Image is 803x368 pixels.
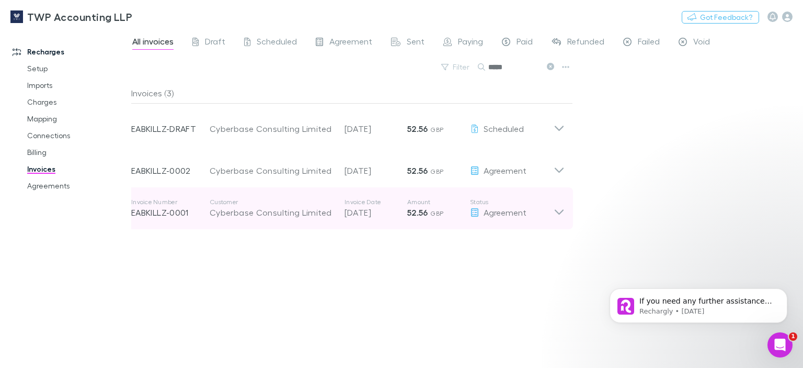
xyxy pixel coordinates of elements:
button: Filter [436,61,476,73]
a: Imports [17,77,137,94]
p: EABKILLZ-0001 [131,206,210,219]
iframe: Intercom notifications message [594,266,803,340]
p: Status [470,198,554,206]
strong: 52.56 [407,124,428,134]
span: GBP [430,168,443,175]
p: EABKILLZ-DRAFT [131,122,210,135]
span: All invoices [132,36,174,50]
span: Paid [517,36,533,50]
p: [DATE] [345,164,407,177]
p: Invoice Date [345,198,407,206]
button: Got Feedback? [682,11,759,24]
span: Sent [407,36,425,50]
span: Scheduled [257,36,297,50]
div: Cyberbase Consulting Limited [210,122,334,135]
span: 1 [789,332,797,341]
div: EABKILLZ-DRAFTCyberbase Consulting Limited[DATE]52.56 GBPScheduled [123,104,573,146]
span: Agreement [484,207,526,217]
p: [DATE] [345,122,407,135]
strong: 52.56 [407,165,428,176]
span: Failed [638,36,660,50]
iframe: Intercom live chat [767,332,793,358]
p: Customer [210,198,334,206]
span: Agreement [329,36,372,50]
div: Cyberbase Consulting Limited [210,206,334,219]
div: EABKILLZ-0002Cyberbase Consulting Limited[DATE]52.56 GBPAgreement [123,146,573,187]
div: Invoice NumberEABKILLZ-0001CustomerCyberbase Consulting LimitedInvoice Date[DATE]Amount52.56 GBPS... [123,187,573,229]
span: Paying [458,36,483,50]
span: Draft [205,36,225,50]
a: Setup [17,60,137,77]
div: Cyberbase Consulting Limited [210,164,334,177]
span: GBP [430,209,443,217]
a: Connections [17,127,137,144]
p: Amount [407,198,470,206]
span: GBP [430,126,443,133]
a: Charges [17,94,137,110]
a: Agreements [17,177,137,194]
span: Refunded [567,36,604,50]
a: Mapping [17,110,137,127]
span: Scheduled [484,124,524,133]
span: Void [693,36,710,50]
a: TWP Accounting LLP [4,4,139,29]
strong: 52.56 [407,207,428,218]
h3: TWP Accounting LLP [27,10,132,23]
p: EABKILLZ-0002 [131,164,210,177]
a: Invoices [17,161,137,177]
span: Agreement [484,165,526,175]
img: TWP Accounting LLP's Logo [10,10,23,23]
p: [DATE] [345,206,407,219]
a: Billing [17,144,137,161]
a: Recharges [2,43,137,60]
p: Invoice Number [131,198,210,206]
